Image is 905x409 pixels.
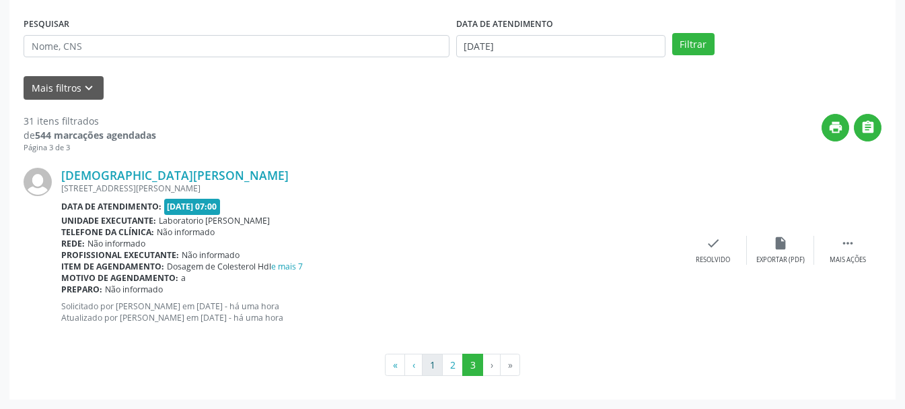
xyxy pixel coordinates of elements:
div: Página 3 de 3 [24,142,156,154]
i: check [706,236,721,251]
b: Profissional executante: [61,249,179,261]
label: PESQUISAR [24,14,69,35]
div: 31 itens filtrados [24,114,156,128]
b: Preparo: [61,284,102,295]
input: Selecione um intervalo [456,35,665,58]
i:  [840,236,855,251]
b: Rede: [61,238,85,249]
button: Mais filtroskeyboard_arrow_down [24,76,104,100]
span: [DATE] 07:00 [164,199,221,214]
span: Não informado [157,226,215,238]
button: Go to page 2 [442,354,463,377]
div: de [24,128,156,142]
span: Não informado [105,284,163,295]
a: e mais 7 [271,261,303,272]
div: Mais ações [830,255,866,265]
div: Resolvido [696,255,730,265]
b: Telefone da clínica: [61,226,154,238]
ul: Pagination [24,354,881,377]
strong: 544 marcações agendadas [35,129,156,141]
i: keyboard_arrow_down [81,81,96,96]
button: Go to page 3 [462,354,483,377]
b: Unidade executante: [61,215,156,226]
button: Go to page 1 [422,354,443,377]
span: Não informado [87,238,145,249]
img: img [24,168,52,196]
input: Nome, CNS [24,35,449,58]
i:  [861,120,875,135]
label: DATA DE ATENDIMENTO [456,14,553,35]
a: [DEMOGRAPHIC_DATA][PERSON_NAME] [61,168,289,183]
span: Laboratorio [PERSON_NAME] [159,215,270,226]
i: insert_drive_file [773,236,788,251]
div: Exportar (PDF) [756,255,805,265]
span: Não informado [182,249,240,261]
span: a [181,272,186,284]
b: Item de agendamento: [61,261,164,272]
button: print [822,114,849,141]
b: Motivo de agendamento: [61,272,178,284]
p: Solicitado por [PERSON_NAME] em [DATE] - há uma hora Atualizado por [PERSON_NAME] em [DATE] - há ... [61,301,680,323]
span: Dosagem de Colesterol Hdl [167,261,303,272]
button:  [854,114,881,141]
button: Go to previous page [404,354,423,377]
button: Go to first page [385,354,405,377]
i: print [828,120,843,135]
b: Data de atendimento: [61,201,161,212]
div: [STREET_ADDRESS][PERSON_NAME] [61,183,680,194]
button: Filtrar [672,33,715,56]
